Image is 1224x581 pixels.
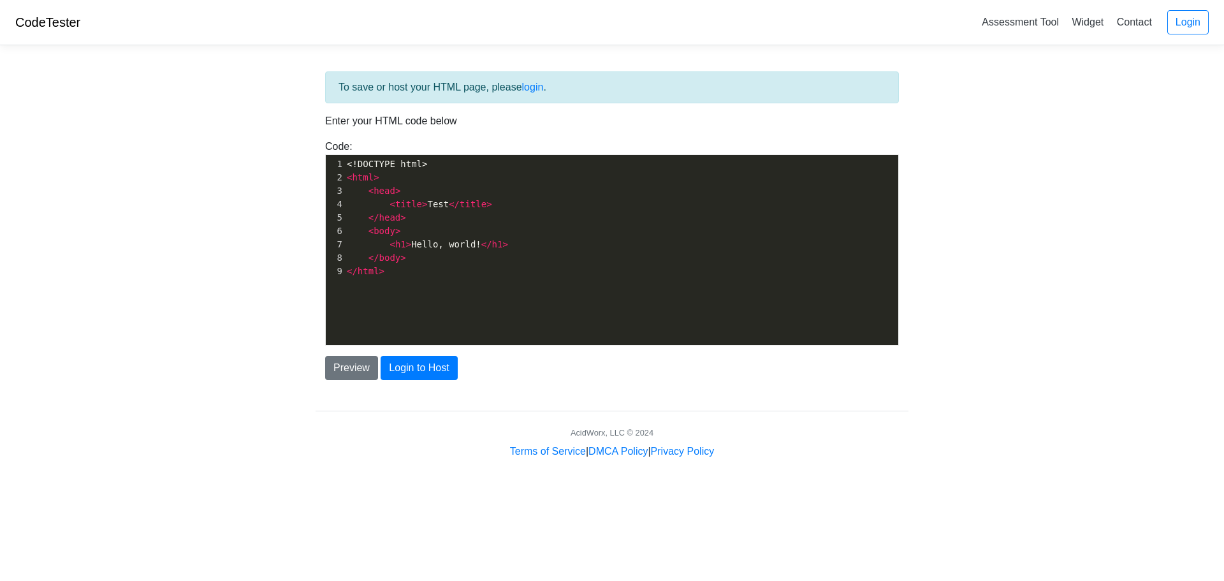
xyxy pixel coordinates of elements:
span: body [379,253,401,263]
div: Code: [316,139,908,346]
a: Terms of Service [510,446,586,457]
span: html [358,266,379,276]
span: title [395,199,422,209]
a: login [522,82,544,92]
span: html [352,172,374,182]
div: AcidWorx, LLC © 2024 [571,427,653,439]
a: Privacy Policy [651,446,715,457]
div: 9 [326,265,344,278]
span: < [368,186,374,196]
span: > [406,239,411,249]
span: > [395,226,400,236]
span: > [374,172,379,182]
div: 7 [326,238,344,251]
a: CodeTester [15,15,80,29]
span: h1 [395,239,406,249]
span: > [502,239,507,249]
span: h1 [492,239,503,249]
span: > [379,266,384,276]
span: </ [449,199,460,209]
span: > [400,253,405,263]
span: > [422,199,427,209]
button: Preview [325,356,378,380]
span: </ [368,253,379,263]
a: DMCA Policy [588,446,648,457]
div: | | [510,444,714,459]
div: 5 [326,211,344,224]
span: < [347,172,352,182]
span: </ [368,212,379,223]
span: <!DOCTYPE html> [347,159,427,169]
span: Hello, world! [347,239,508,249]
span: title [460,199,486,209]
div: To save or host your HTML page, please . [325,71,899,103]
span: head [374,186,395,196]
span: > [400,212,405,223]
span: > [486,199,492,209]
span: </ [347,266,358,276]
a: Widget [1067,11,1109,33]
span: body [374,226,395,236]
div: 1 [326,158,344,171]
span: < [390,239,395,249]
span: < [368,226,374,236]
div: 2 [326,171,344,184]
a: Assessment Tool [977,11,1064,33]
span: </ [481,239,492,249]
div: 8 [326,251,344,265]
button: Login to Host [381,356,457,380]
span: head [379,212,401,223]
div: 6 [326,224,344,238]
a: Login [1167,10,1209,34]
div: 3 [326,184,344,198]
span: > [395,186,400,196]
span: < [390,199,395,209]
div: 4 [326,198,344,211]
span: Test [347,199,492,209]
a: Contact [1112,11,1157,33]
p: Enter your HTML code below [325,114,899,129]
